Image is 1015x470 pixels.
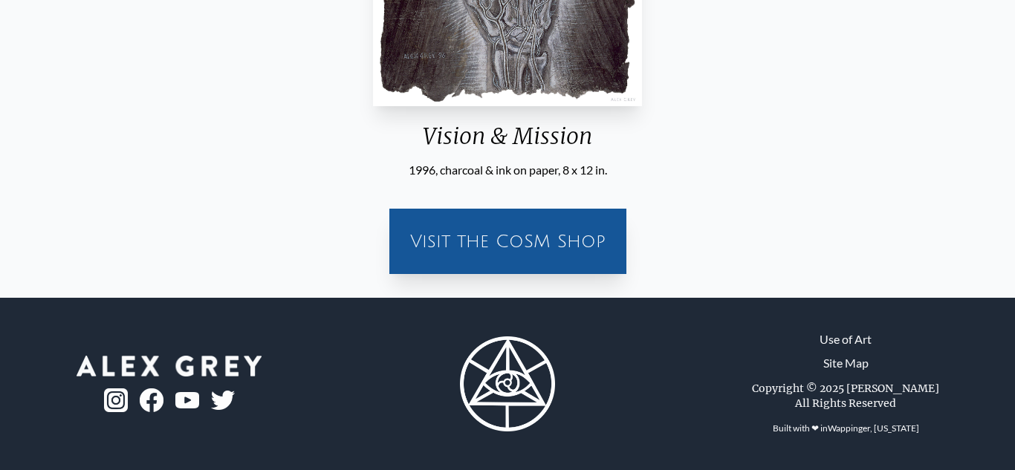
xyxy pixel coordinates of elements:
[752,381,939,396] div: Copyright © 2025 [PERSON_NAME]
[104,388,128,412] img: ig-logo.png
[398,218,617,265] a: Visit the CoSM Shop
[140,388,163,412] img: fb-logo.png
[367,123,648,161] div: Vision & Mission
[175,392,199,409] img: youtube-logo.png
[823,354,869,372] a: Site Map
[767,417,925,440] div: Built with ❤ in
[367,161,648,179] div: 1996, charcoal & ink on paper, 8 x 12 in.
[211,391,235,410] img: twitter-logo.png
[820,330,872,348] a: Use of Art
[828,422,919,434] a: Wappinger, [US_STATE]
[795,396,896,411] div: All Rights Reserved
